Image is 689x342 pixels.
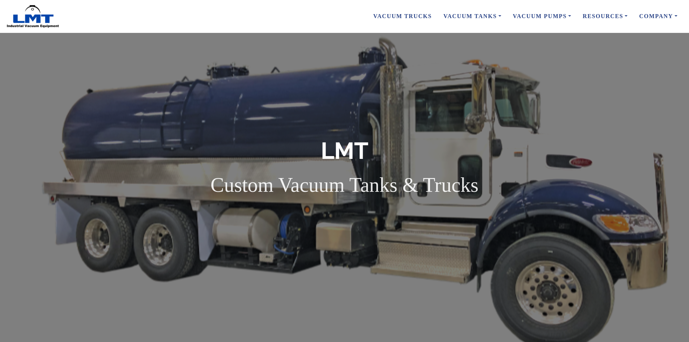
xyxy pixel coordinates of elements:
a: Vacuum Tanks [438,9,507,24]
p: Custom Vacuum Tanks & Trucks [210,171,479,199]
a: Resources [577,9,633,24]
img: LMT [6,5,60,28]
a: Vacuum Pumps [507,9,577,24]
h1: LMT [210,135,479,167]
a: Vacuum Trucks [367,9,438,24]
a: Company [633,9,683,24]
